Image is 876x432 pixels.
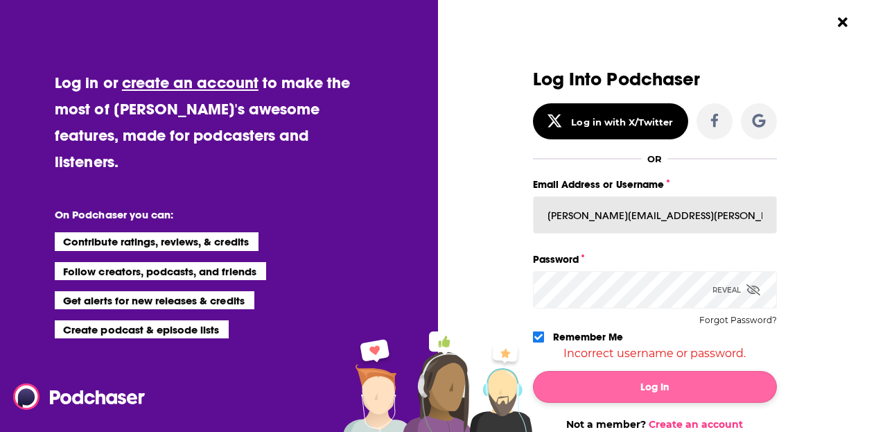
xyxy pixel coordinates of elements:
[55,320,229,338] li: Create podcast & episode lists
[647,153,662,164] div: OR
[830,9,856,35] button: Close Button
[533,175,777,193] label: Email Address or Username
[55,232,259,250] li: Contribute ratings, reviews, & credits
[55,262,266,280] li: Follow creators, podcasts, and friends
[699,316,777,325] button: Forgot Password?
[55,208,332,221] li: On Podchaser you can:
[553,328,623,346] label: Remember Me
[533,250,777,268] label: Password
[13,383,146,410] img: Podchaser - Follow, Share and Rate Podcasts
[571,116,673,128] div: Log in with X/Twitter
[122,73,259,92] a: create an account
[533,347,777,360] div: Incorrect username or password.
[13,383,135,410] a: Podchaser - Follow, Share and Rate Podcasts
[533,196,777,234] input: Email Address or Username
[533,103,688,139] button: Log in with X/Twitter
[55,291,254,309] li: Get alerts for new releases & credits
[649,418,743,431] a: Create an account
[533,371,777,403] button: Log In
[533,69,777,89] h3: Log Into Podchaser
[533,418,777,431] div: Not a member?
[712,271,760,309] div: Reveal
